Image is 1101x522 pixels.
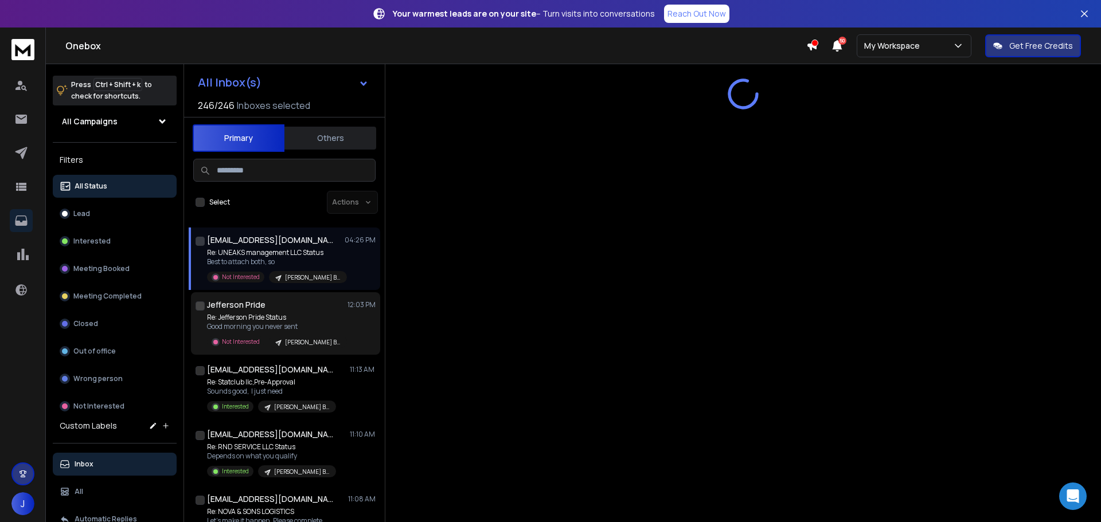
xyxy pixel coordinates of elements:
[985,34,1081,57] button: Get Free Credits
[207,429,333,440] h1: [EMAIL_ADDRESS][DOMAIN_NAME]
[62,116,118,127] h1: All Campaigns
[222,467,249,476] p: Interested
[198,77,261,88] h1: All Inbox(s)
[1009,40,1073,52] p: Get Free Credits
[667,8,726,19] p: Reach Out Now
[53,257,177,280] button: Meeting Booked
[53,312,177,335] button: Closed
[73,209,90,218] p: Lead
[207,322,345,331] p: Good morning you never sent
[345,236,376,245] p: 04:26 PM
[348,300,376,309] p: 12:03 PM
[207,364,333,375] h1: [EMAIL_ADDRESS][DOMAIN_NAME]
[284,125,376,151] button: Others
[209,198,230,207] label: Select
[73,264,130,273] p: Meeting Booked
[1059,482,1087,510] div: Open Intercom Messenger
[864,40,924,52] p: My Workspace
[53,367,177,390] button: Wrong person
[53,230,177,253] button: Interested
[53,175,177,198] button: All Status
[11,39,34,60] img: logo
[222,337,260,346] p: Not Interested
[75,182,107,191] p: All Status
[193,124,284,152] button: Primary
[207,313,345,322] p: Re: Jefferson Pride Status
[73,292,142,301] p: Meeting Completed
[53,453,177,476] button: Inbox
[53,340,177,363] button: Out of office
[350,365,376,374] p: 11:13 AM
[73,319,98,328] p: Closed
[53,395,177,418] button: Not Interested
[53,480,177,503] button: All
[237,99,310,112] h3: Inboxes selected
[73,374,123,383] p: Wrong person
[207,299,266,311] h1: Jefferson Pride
[73,347,116,356] p: Out of office
[75,460,93,469] p: Inbox
[393,8,655,19] p: – Turn visits into conversations
[60,420,117,431] h3: Custom Labels
[393,8,536,19] strong: Your warmest leads are on your site
[53,202,177,225] button: Lead
[350,430,376,439] p: 11:10 AM
[65,39,806,53] h1: Onebox
[207,378,336,387] p: Re: Statclub llc,Pre-Approval
[207,387,336,396] p: Sounds good, I just need
[274,403,329,411] p: [PERSON_NAME] Blast #433
[285,273,340,282] p: [PERSON_NAME] Blast #433
[207,234,333,246] h1: [EMAIL_ADDRESS][DOMAIN_NAME]
[189,71,378,94] button: All Inbox(s)
[838,37,846,45] span: 50
[207,507,336,516] p: Re: NOVA & SONS LOGISTICS
[93,78,142,91] span: Ctrl + Shift + k
[274,468,329,476] p: [PERSON_NAME] Blast #433
[207,248,345,257] p: Re: UNEAKS management LLC Status
[53,152,177,168] h3: Filters
[11,492,34,515] button: J
[664,5,729,23] a: Reach Out Now
[207,452,336,461] p: Depends on what you qualify
[73,402,124,411] p: Not Interested
[285,338,340,347] p: [PERSON_NAME] Blast #433
[222,402,249,411] p: Interested
[75,487,83,496] p: All
[207,493,333,505] h1: [EMAIL_ADDRESS][DOMAIN_NAME]
[207,442,336,452] p: Re: RND SERVICE LLC Status
[53,285,177,308] button: Meeting Completed
[73,237,111,246] p: Interested
[348,494,376,504] p: 11:08 AM
[198,99,235,112] span: 246 / 246
[53,110,177,133] button: All Campaigns
[71,79,152,102] p: Press to check for shortcuts.
[207,257,345,266] p: Best to attach both, so
[222,273,260,281] p: Not Interested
